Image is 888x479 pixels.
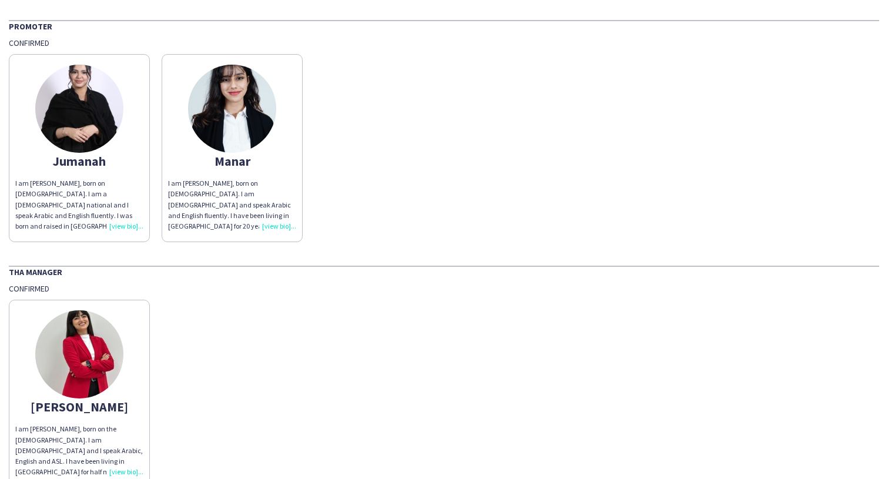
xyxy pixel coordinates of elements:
div: I am [PERSON_NAME], born on [DEMOGRAPHIC_DATA]. I am a [DEMOGRAPHIC_DATA] national and I speak Ar... [15,178,143,232]
div: Jumanah [15,156,143,166]
img: thumb-6836eee30d6d3.jpeg [35,65,123,153]
div: Confirmed [9,283,879,294]
div: I am [PERSON_NAME], born on the [DEMOGRAPHIC_DATA]. I am [DEMOGRAPHIC_DATA] and I speak Arabic, E... [15,424,143,477]
div: Promoter [9,20,879,32]
img: thumb-6477419072c9a.jpeg [188,65,276,153]
div: [PERSON_NAME] [15,401,143,412]
img: thumb-668682a9334c6.jpg [35,310,123,398]
div: THA Manager [9,266,879,277]
div: Confirmed [9,38,879,48]
div: I am [PERSON_NAME], born on [DEMOGRAPHIC_DATA]. I am [DEMOGRAPHIC_DATA] and speak Arabic and Engl... [168,178,296,232]
div: Manar [168,156,296,166]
